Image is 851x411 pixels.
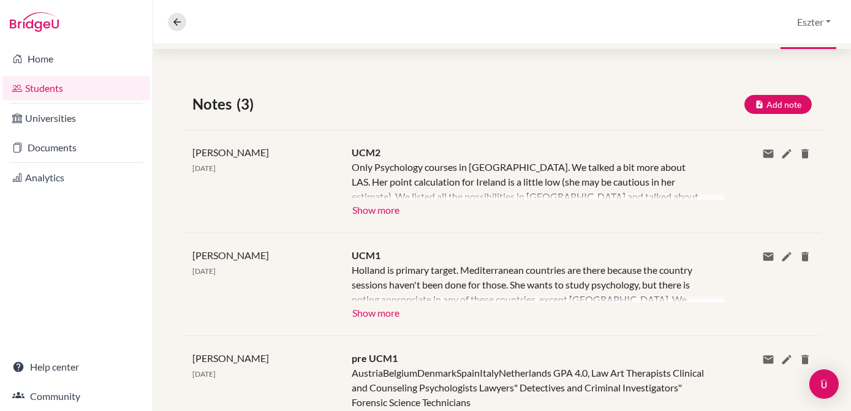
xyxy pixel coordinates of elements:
span: [PERSON_NAME] [192,249,269,261]
span: [DATE] [192,369,216,379]
span: UCM1 [352,249,380,261]
a: Help center [2,355,150,379]
a: Universities [2,106,150,130]
span: pre UCM1 [352,352,398,364]
a: Students [2,76,150,100]
a: Documents [2,135,150,160]
span: [DATE] [192,164,216,173]
div: Open Intercom Messenger [809,369,839,399]
span: (3) [236,93,259,115]
button: Eszter [792,10,836,34]
a: Analytics [2,165,150,190]
button: Add note [744,95,812,114]
button: Show more [352,303,400,321]
a: Home [2,47,150,71]
button: Show more [352,200,400,218]
a: Community [2,384,150,409]
div: AustriaBelgiumDenmarkSpainItalyNetherlands GPA 4.0, Law Art Therapists Clinical and Counseling Ps... [342,351,714,410]
span: UCM2 [352,146,380,158]
span: [DATE] [192,266,216,276]
span: [PERSON_NAME] [192,146,269,158]
span: Notes [192,93,236,115]
img: Bridge-U [10,12,59,32]
span: [PERSON_NAME] [192,352,269,364]
div: Only Psychology courses in [GEOGRAPHIC_DATA]. We talked a bit more about LAS. Her point calculati... [352,160,705,200]
div: Holland is primary target. Mediterranean countries are there because the country sessions haven't... [352,263,705,303]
